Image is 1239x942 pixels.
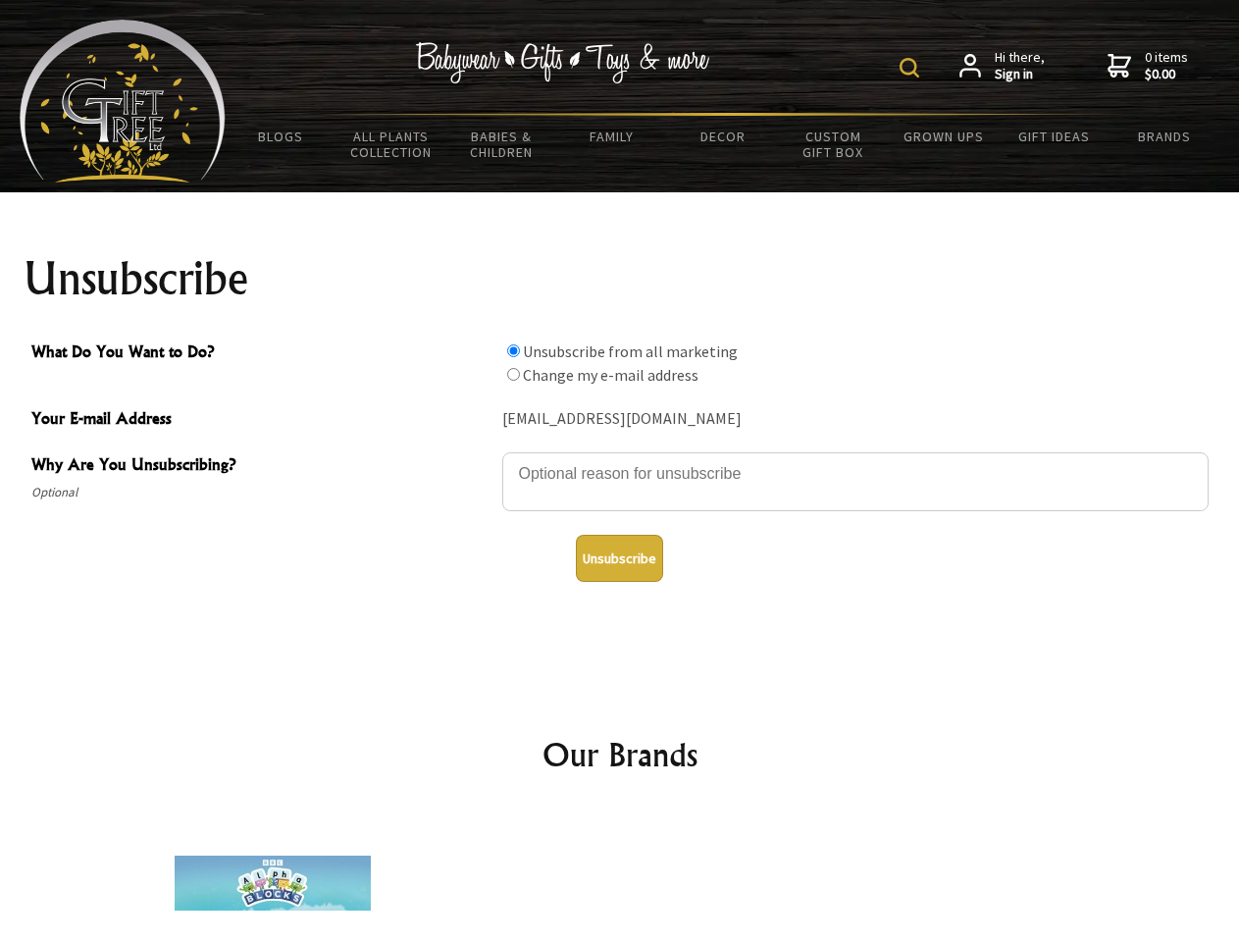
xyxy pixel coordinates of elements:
[959,49,1045,83] a: Hi there,Sign in
[31,340,492,368] span: What Do You Want to Do?
[502,452,1209,511] textarea: Why Are You Unsubscribing?
[900,58,919,78] img: product search
[523,341,738,361] label: Unsubscribe from all marketing
[523,365,698,385] label: Change my e-mail address
[31,481,492,504] span: Optional
[24,255,1216,302] h1: Unsubscribe
[20,20,226,183] img: Babyware - Gifts - Toys and more...
[999,116,1110,157] a: Gift Ideas
[507,368,520,381] input: What Do You Want to Do?
[446,116,557,173] a: Babies & Children
[778,116,889,173] a: Custom Gift Box
[31,406,492,435] span: Your E-mail Address
[31,452,492,481] span: Why Are You Unsubscribing?
[1110,116,1220,157] a: Brands
[502,404,1209,435] div: [EMAIL_ADDRESS][DOMAIN_NAME]
[1108,49,1188,83] a: 0 items$0.00
[416,42,710,83] img: Babywear - Gifts - Toys & more
[995,66,1045,83] strong: Sign in
[888,116,999,157] a: Grown Ups
[39,731,1201,778] h2: Our Brands
[226,116,336,157] a: BLOGS
[557,116,668,157] a: Family
[1145,66,1188,83] strong: $0.00
[995,49,1045,83] span: Hi there,
[576,535,663,582] button: Unsubscribe
[336,116,447,173] a: All Plants Collection
[507,344,520,357] input: What Do You Want to Do?
[1145,48,1188,83] span: 0 items
[667,116,778,157] a: Decor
